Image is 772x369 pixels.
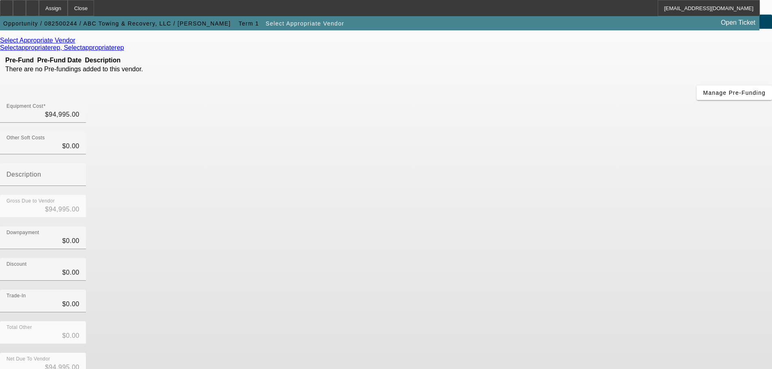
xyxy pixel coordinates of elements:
[6,135,45,141] mat-label: Other Soft Costs
[6,198,55,204] mat-label: Gross Due to Vendor
[6,356,50,362] mat-label: Net Due To Vendor
[6,171,41,178] mat-label: Description
[6,325,32,330] mat-label: Total Other
[703,90,766,96] span: Manage Pre-Funding
[3,20,231,27] span: Opportunity / 082500244 / ABC Towing & Recovery, LLC / [PERSON_NAME]
[236,16,262,31] button: Term 1
[239,20,259,27] span: Term 1
[263,16,346,31] button: Select Appropriate Vendor
[697,85,772,100] button: Manage Pre-Funding
[5,65,201,73] td: There are no Pre-fundings added to this vendor.
[6,230,39,235] mat-label: Downpayment
[265,20,344,27] span: Select Appropriate Vendor
[6,293,26,299] mat-label: Trade-In
[6,262,27,267] mat-label: Discount
[5,56,34,64] th: Pre-Fund
[85,56,202,64] th: Description
[718,16,759,30] a: Open Ticket
[35,56,83,64] th: Pre-Fund Date
[6,104,43,109] mat-label: Equipment Cost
